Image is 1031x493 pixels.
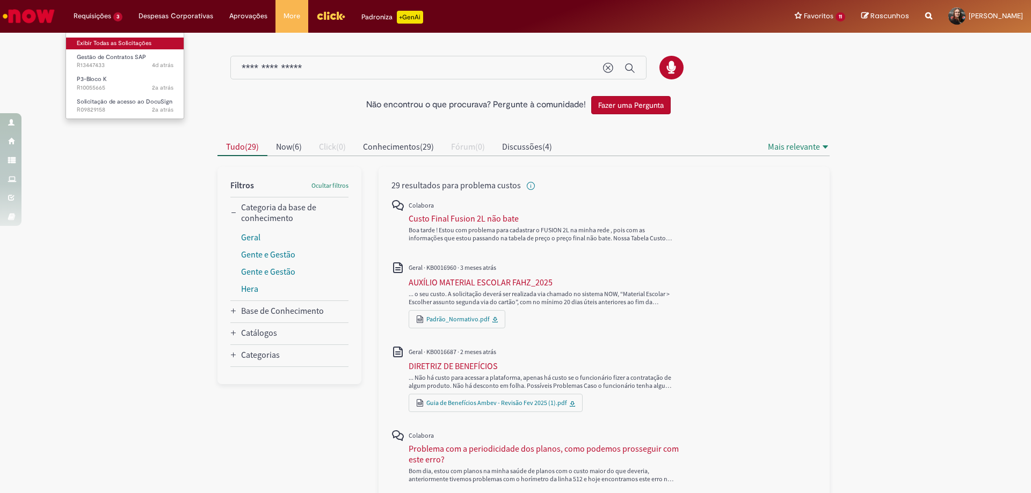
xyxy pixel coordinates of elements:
[397,11,423,24] p: +GenAi
[152,106,173,114] time: 25/04/2023 08:43:56
[366,100,586,110] h2: Não encontrou o que procurava? Pergunte à comunidade!
[77,61,173,70] span: R13447433
[66,51,184,71] a: Aberto R13447433 : Gestão de Contratos SAP
[74,11,111,21] span: Requisições
[152,61,173,69] span: 4d atrás
[113,12,122,21] span: 3
[152,84,173,92] time: 14/06/2023 17:10:56
[836,12,845,21] span: 11
[66,73,184,93] a: Aberto R10055665 : P3-Bloco K
[139,11,213,21] span: Despesas Corporativas
[361,11,423,24] div: Padroniza
[77,106,173,114] span: R09829158
[152,106,173,114] span: 2a atrás
[284,11,300,21] span: More
[152,61,173,69] time: 26/08/2025 10:28:43
[66,32,184,119] ul: Requisições
[861,11,909,21] a: Rascunhos
[1,5,56,27] img: ServiceNow
[152,84,173,92] span: 2a atrás
[77,98,172,106] span: Solicitação de acesso ao DocuSign
[870,11,909,21] span: Rascunhos
[316,8,345,24] img: click_logo_yellow_360x200.png
[229,11,267,21] span: Aprovações
[969,11,1023,20] span: [PERSON_NAME]
[591,96,671,114] button: Fazer uma Pergunta
[77,84,173,92] span: R10055665
[66,38,184,49] a: Exibir Todas as Solicitações
[77,75,107,83] span: P3-Bloco K
[804,11,833,21] span: Favoritos
[77,53,146,61] span: Gestão de Contratos SAP
[66,96,184,116] a: Aberto R09829158 : Solicitação de acesso ao DocuSign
